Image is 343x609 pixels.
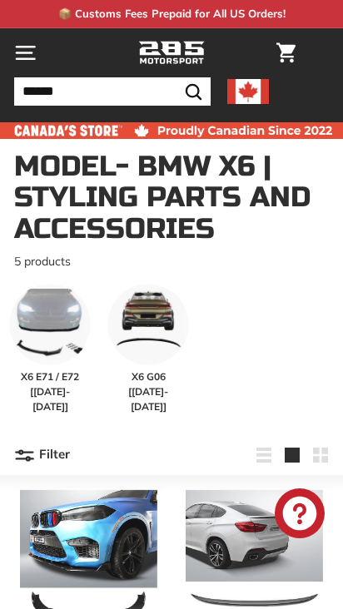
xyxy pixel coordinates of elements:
[268,29,304,77] a: Cart
[107,284,189,414] a: X6 G06 [[DATE]-[DATE]]
[107,369,189,414] span: X6 G06 [[DATE]-[DATE]]
[14,253,329,270] p: 5 products
[9,284,91,414] a: X6 E71 / E72 [[DATE]-[DATE]]
[270,488,330,542] inbox-online-store-chat: Shopify online store chat
[14,151,329,245] h1: Model- BMW X6 | Styling Parts and Accessories
[14,435,70,475] button: Filter
[14,77,211,106] input: Search
[9,369,91,414] span: X6 E71 / E72 [[DATE]-[DATE]]
[58,6,286,22] p: 📦 Customs Fees Prepaid for All US Orders!
[138,39,205,67] img: Logo_285_Motorsport_areodynamics_components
